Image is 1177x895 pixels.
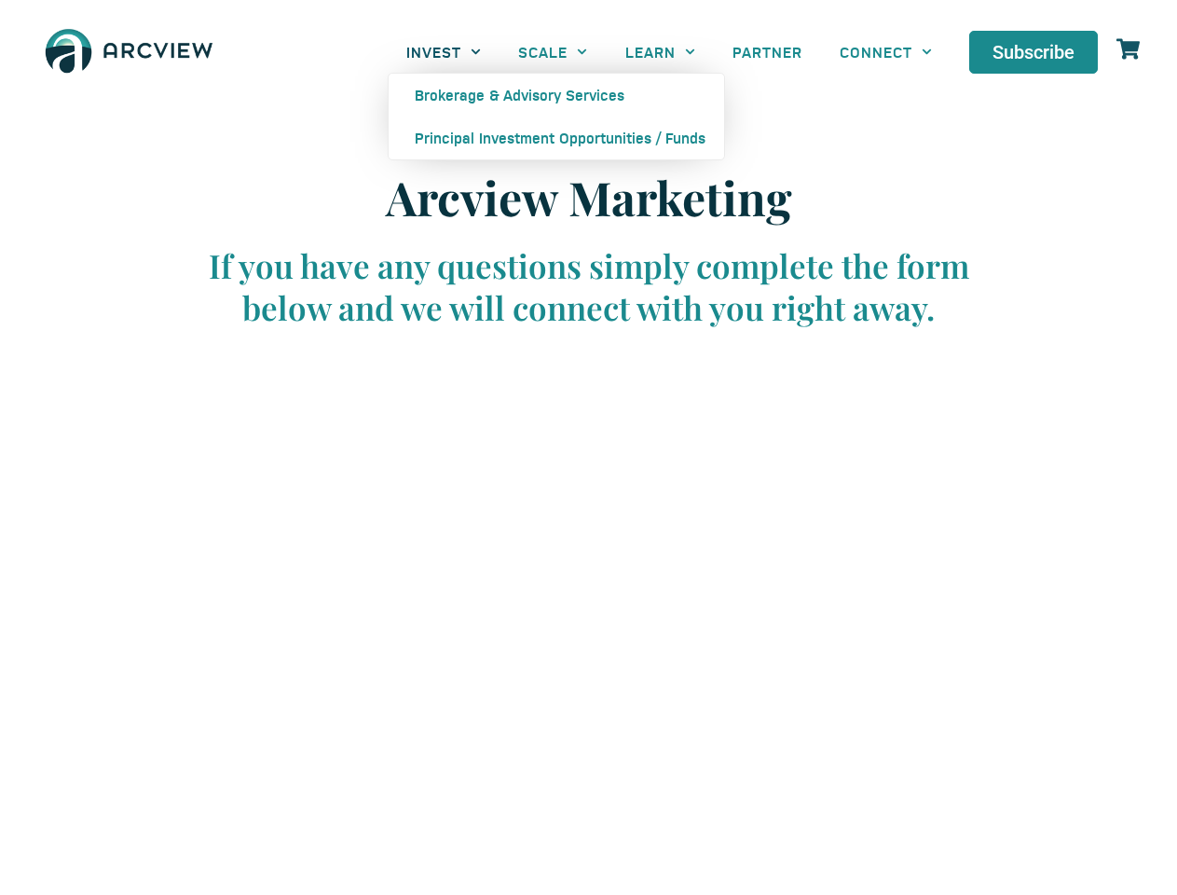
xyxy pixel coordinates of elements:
[821,31,951,73] a: CONNECT
[607,31,714,73] a: LEARN
[37,19,221,86] img: The Arcview Group
[389,74,724,117] a: Brokerage & Advisory Services
[188,170,990,226] h2: Arcview Marketing
[714,31,821,73] a: PARTNER
[992,43,1074,62] span: Subscribe
[388,31,951,73] nav: Menu
[969,31,1098,74] a: Subscribe
[500,31,606,73] a: SCALE
[388,31,500,73] a: INVEST
[389,117,724,159] a: Principal Investment Opportunities / Funds
[388,73,725,160] ul: INVEST
[188,244,990,329] div: If you have any questions simply complete the form below and we will connect with you right away.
